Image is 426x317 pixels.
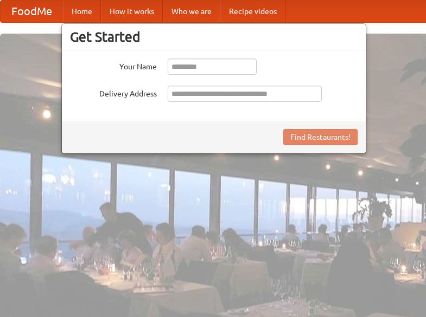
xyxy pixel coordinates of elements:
[101,1,163,22] a: How it works
[70,86,157,99] label: Delivery Address
[1,1,63,22] a: FoodMe
[283,129,358,145] button: Find Restaurants!
[63,1,101,22] a: Home
[163,1,220,22] a: Who we are
[70,29,358,45] h3: Get Started
[220,1,285,22] a: Recipe videos
[70,59,157,72] label: Your Name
